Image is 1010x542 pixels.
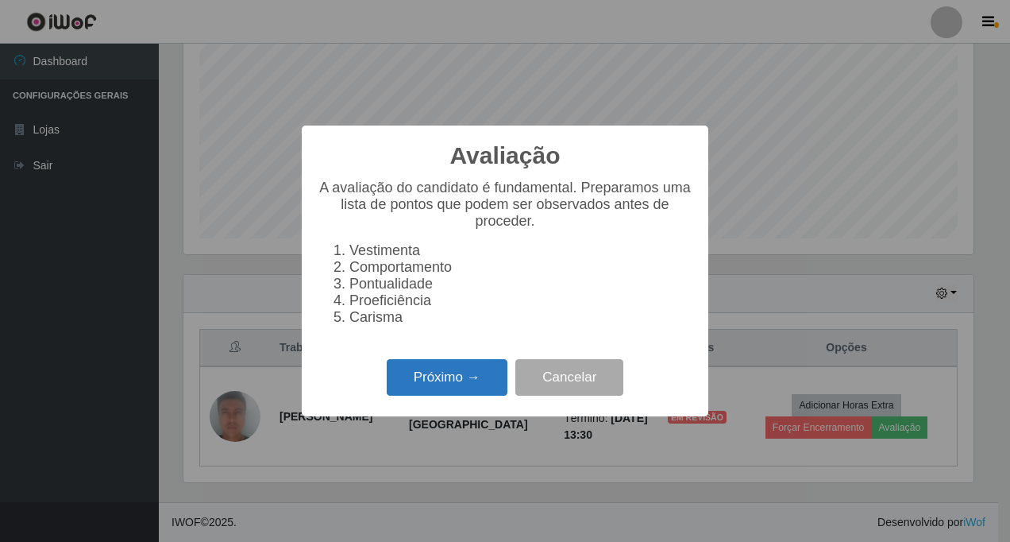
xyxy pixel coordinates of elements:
[349,259,692,276] li: Comportamento
[349,309,692,326] li: Carisma
[318,180,692,230] p: A avaliação do candidato é fundamental. Preparamos uma lista de pontos que podem ser observados a...
[515,359,623,397] button: Cancelar
[349,276,692,292] li: Pontualidade
[450,141,561,170] h2: Avaliação
[387,359,507,397] button: Próximo →
[349,292,692,309] li: Proeficiência
[349,242,692,259] li: Vestimenta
